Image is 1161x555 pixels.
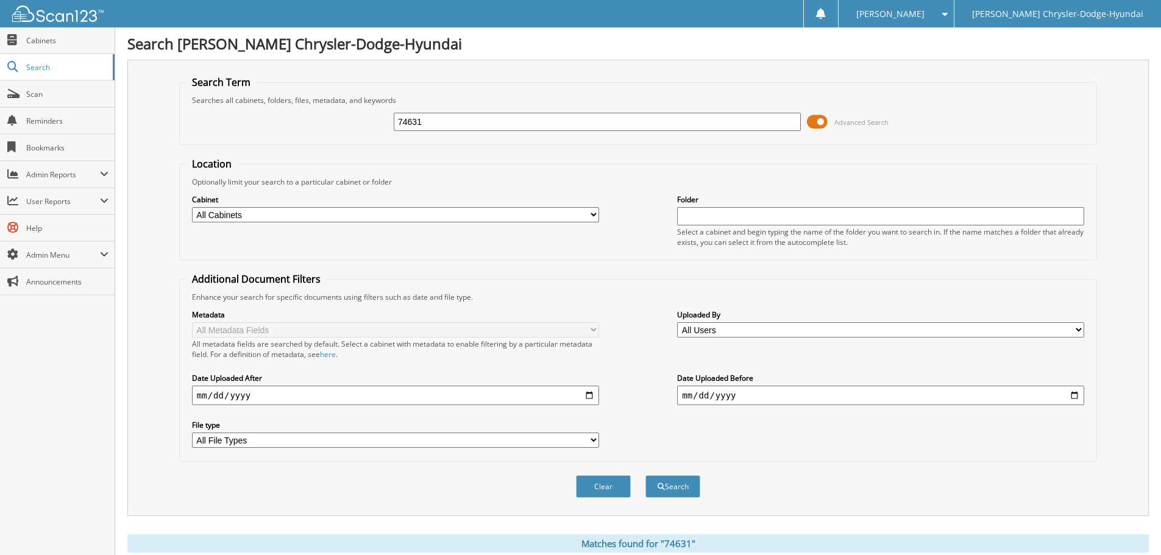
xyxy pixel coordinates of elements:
div: All metadata fields are searched by default. Select a cabinet with metadata to enable filtering b... [192,339,599,359]
div: Optionally limit your search to a particular cabinet or folder [186,177,1090,187]
label: Metadata [192,309,599,320]
legend: Additional Document Filters [186,272,327,286]
input: start [192,386,599,405]
label: Date Uploaded After [192,373,599,383]
span: [PERSON_NAME] [856,10,925,18]
span: [PERSON_NAME] Chrysler-Dodge-Hyundai [972,10,1143,18]
div: Enhance your search for specific documents using filters such as date and file type. [186,292,1090,302]
span: Search [26,62,107,72]
div: Searches all cabinets, folders, files, metadata, and keywords [186,95,1090,105]
span: Scan [26,89,108,99]
span: Advanced Search [834,118,889,127]
label: Cabinet [192,194,599,205]
div: Select a cabinet and begin typing the name of the folder you want to search in. If the name match... [677,227,1084,247]
span: Cabinets [26,35,108,46]
span: Reminders [26,116,108,126]
button: Clear [576,475,631,498]
label: Uploaded By [677,309,1084,320]
legend: Location [186,157,238,171]
label: Date Uploaded Before [677,373,1084,383]
a: here [320,349,336,359]
img: scan123-logo-white.svg [12,5,104,22]
span: Help [26,223,108,233]
div: Matches found for "74631" [127,534,1149,553]
span: Admin Reports [26,169,100,180]
h1: Search [PERSON_NAME] Chrysler-Dodge-Hyundai [127,34,1149,54]
span: User Reports [26,196,100,207]
span: Bookmarks [26,143,108,153]
button: Search [645,475,700,498]
label: Folder [677,194,1084,205]
legend: Search Term [186,76,257,89]
span: Admin Menu [26,250,100,260]
label: File type [192,420,599,430]
span: Announcements [26,277,108,287]
input: end [677,386,1084,405]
